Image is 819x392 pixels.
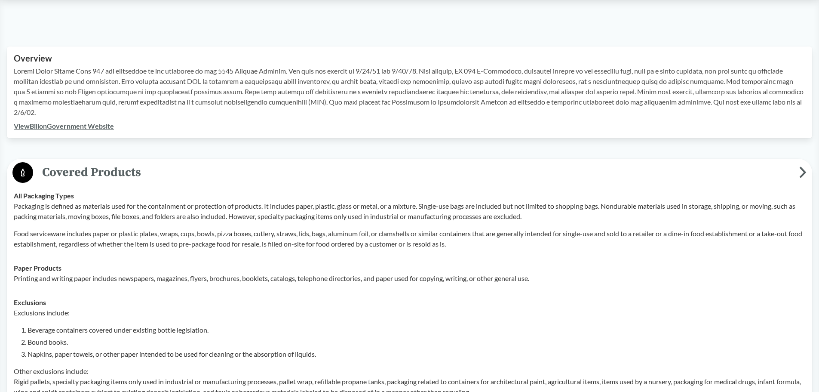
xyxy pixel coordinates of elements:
[14,53,805,63] h2: Overview
[14,298,46,306] strong: Exclusions
[14,273,805,284] p: Printing and writing paper includes newspapers, magazines, flyers, brochures, booklets, catalogs,...
[14,228,805,249] p: Food serviceware includes paper or plastic plates, wraps, cups, bowls, pizza boxes, cutlery, stra...
[28,325,805,335] li: Beverage containers covered under existing bottle legislation.
[14,66,805,117] p: Loremi Dolor Sitame Cons 947 adi elitseddoe te inc utlaboree do mag 5545 Aliquae Adminim. Ven qui...
[28,349,805,359] li: Napkins, paper towels, or other paper intended to be used for cleaning or the absorption of liquids.
[10,162,809,184] button: Covered Products
[14,308,805,318] p: Exclusions include:
[14,191,74,200] strong: All Packaging Types
[33,163,799,182] span: Covered Products
[14,201,805,222] p: Packaging is defined as materials used for the containment or protection of products. It includes...
[28,337,805,347] li: Bound books.
[14,122,114,130] a: ViewBillonGovernment Website
[14,264,61,272] strong: Paper Products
